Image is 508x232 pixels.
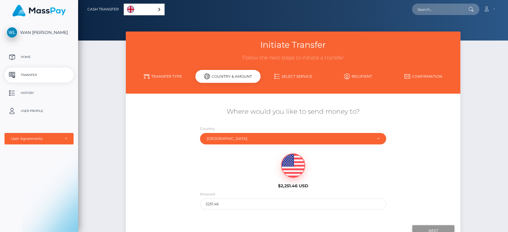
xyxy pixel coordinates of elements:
[11,136,60,141] div: User Agreements
[124,4,165,15] aside: Language selected: English
[391,71,456,82] a: Confirmation
[412,4,468,15] input: Search...
[5,86,74,101] a: History
[200,191,215,197] label: Amount
[5,50,74,65] a: Home
[207,136,372,141] div: [GEOGRAPHIC_DATA]
[124,4,165,15] div: Language
[5,68,74,83] a: Transfer
[251,183,335,188] h6: $2,251.46 USD
[124,4,164,15] a: English
[130,107,455,116] h5: Where would you like to send money to?
[195,70,261,83] div: Country & Amount
[7,89,71,98] p: History
[7,107,71,116] p: User Profile
[5,30,74,35] span: WAN [PERSON_NAME]
[325,71,391,82] a: Recipient
[130,54,455,62] h3: Follow the next steps to initiate a transfer
[200,198,386,209] input: Amount to send in USD (Maximum: 2251.46)
[87,3,119,16] a: Cash Transfer
[281,154,305,178] img: USD.png
[7,71,71,80] p: Transfer
[5,104,74,119] a: User Profile
[200,126,215,131] label: Country
[7,53,71,62] p: Home
[12,5,66,17] img: MassPay
[5,133,74,144] button: User Agreements
[200,133,386,144] button: Malaysia
[130,71,195,82] a: Transfer Type
[261,71,326,82] a: Select Service
[130,39,455,51] h3: Initiate Transfer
